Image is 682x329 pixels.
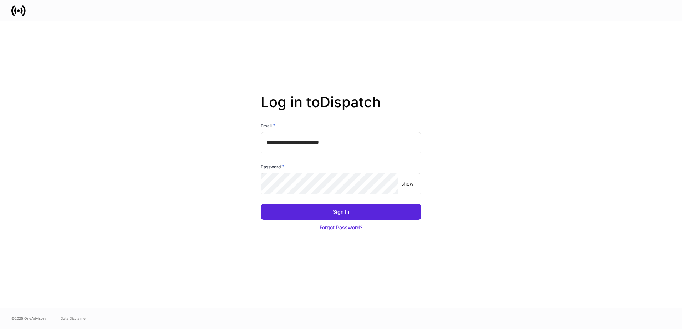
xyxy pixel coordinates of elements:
button: Sign In [261,204,421,220]
h6: Password [261,163,284,170]
button: Forgot Password? [261,220,421,235]
h2: Log in to Dispatch [261,94,421,122]
p: show [401,180,413,187]
a: Data Disclaimer [61,315,87,321]
span: © 2025 OneAdvisory [11,315,46,321]
div: Forgot Password? [320,224,362,231]
div: Sign In [333,208,349,215]
h6: Email [261,122,275,129]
